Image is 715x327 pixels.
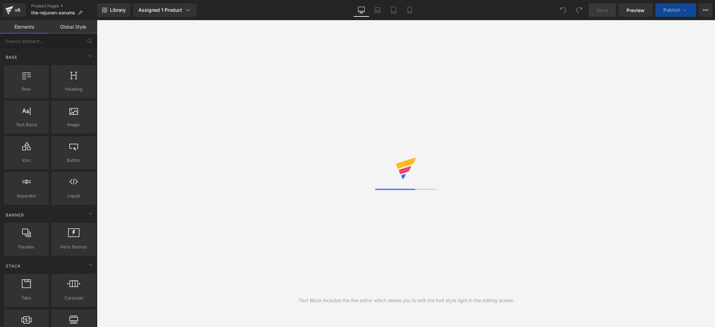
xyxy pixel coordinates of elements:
[385,3,402,17] a: Tablet
[699,3,712,17] button: More
[627,7,645,14] span: Preview
[618,3,653,17] a: Preview
[49,20,97,34] a: Global Style
[6,294,47,301] span: Tabs
[6,192,47,199] span: Separator
[53,121,94,128] span: Image
[31,10,75,15] span: the-rejuven-serums
[663,7,680,13] span: Publish
[3,3,26,17] a: v6
[5,263,21,269] span: Stack
[97,3,130,17] a: New Library
[353,3,369,17] a: Desktop
[53,294,94,301] span: Carousel
[53,157,94,164] span: Button
[5,54,18,60] span: Base
[110,7,126,13] span: Library
[138,7,191,13] div: Assigned 1 Product
[299,297,514,304] div: Text Block includes the live editor which allows you to edit the font style right in the editing ...
[402,3,418,17] a: Mobile
[6,121,47,128] span: Text Block
[31,3,97,9] a: Product Pages
[6,157,47,164] span: Icon
[6,86,47,93] span: Row
[655,3,696,17] button: Publish
[53,86,94,93] span: Heading
[5,212,25,218] span: Banner
[6,243,47,250] span: Parallax
[53,243,94,250] span: Hero Banner
[53,192,94,199] span: Liquid
[13,6,22,14] div: v6
[556,3,570,17] button: Undo
[573,3,586,17] button: Redo
[597,7,608,14] span: Save
[369,3,385,17] a: Laptop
